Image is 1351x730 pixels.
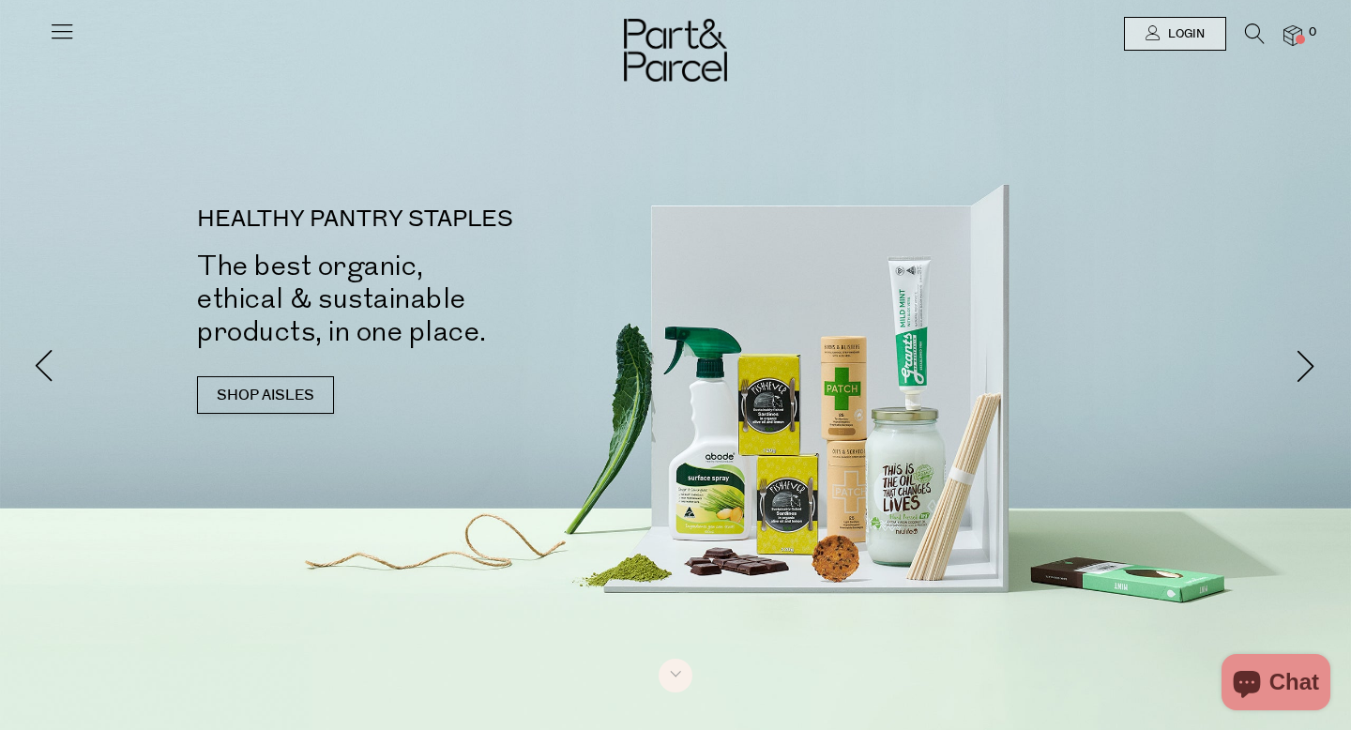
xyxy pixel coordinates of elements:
p: HEALTHY PANTRY STAPLES [197,208,704,231]
a: Login [1124,17,1226,51]
a: SHOP AISLES [197,376,334,414]
inbox-online-store-chat: Shopify online store chat [1216,654,1336,715]
span: Login [1163,26,1205,42]
span: 0 [1304,24,1321,41]
h2: The best organic, ethical & sustainable products, in one place. [197,250,704,348]
a: 0 [1283,25,1302,45]
img: Part&Parcel [624,19,727,82]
